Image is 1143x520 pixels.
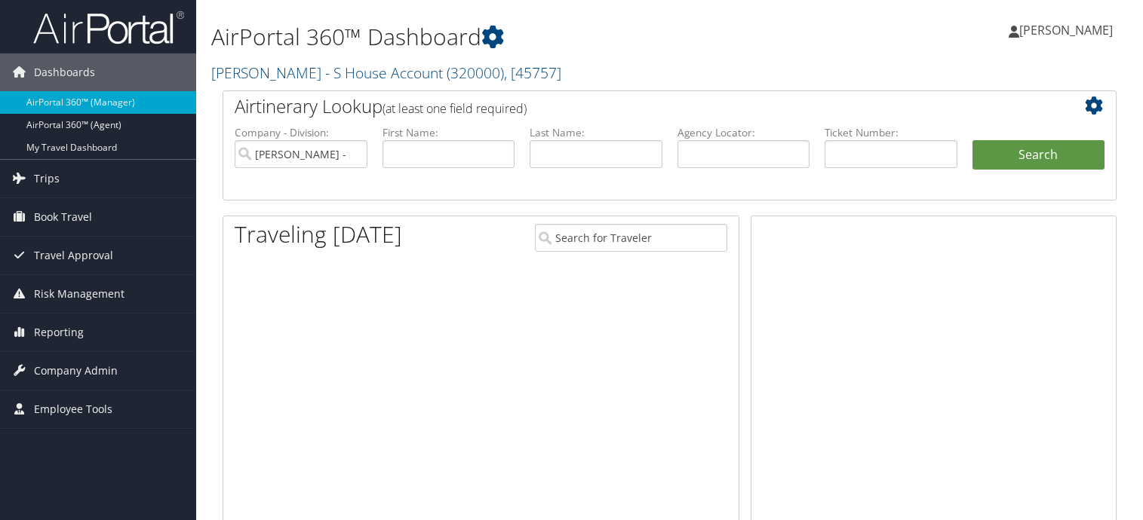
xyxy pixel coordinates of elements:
[383,125,515,140] label: First Name:
[678,125,810,140] label: Agency Locator:
[211,21,822,53] h1: AirPortal 360™ Dashboard
[34,275,124,313] span: Risk Management
[34,314,84,351] span: Reporting
[211,63,561,83] a: [PERSON_NAME] - S House Account
[1009,8,1128,53] a: [PERSON_NAME]
[530,125,662,140] label: Last Name:
[34,198,92,236] span: Book Travel
[235,125,367,140] label: Company - Division:
[383,100,527,117] span: (at least one field required)
[34,390,112,428] span: Employee Tools
[504,63,561,83] span: , [ 45757 ]
[1019,22,1113,38] span: [PERSON_NAME]
[447,63,504,83] span: ( 320000 )
[34,54,95,91] span: Dashboards
[535,224,727,252] input: Search for Traveler
[825,125,957,140] label: Ticket Number:
[972,140,1105,170] button: Search
[34,352,118,390] span: Company Admin
[34,237,113,274] span: Travel Approval
[33,10,184,45] img: airportal-logo.png
[235,219,402,250] h1: Traveling [DATE]
[34,160,60,197] span: Trips
[235,93,1030,119] h2: Airtinerary Lookup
